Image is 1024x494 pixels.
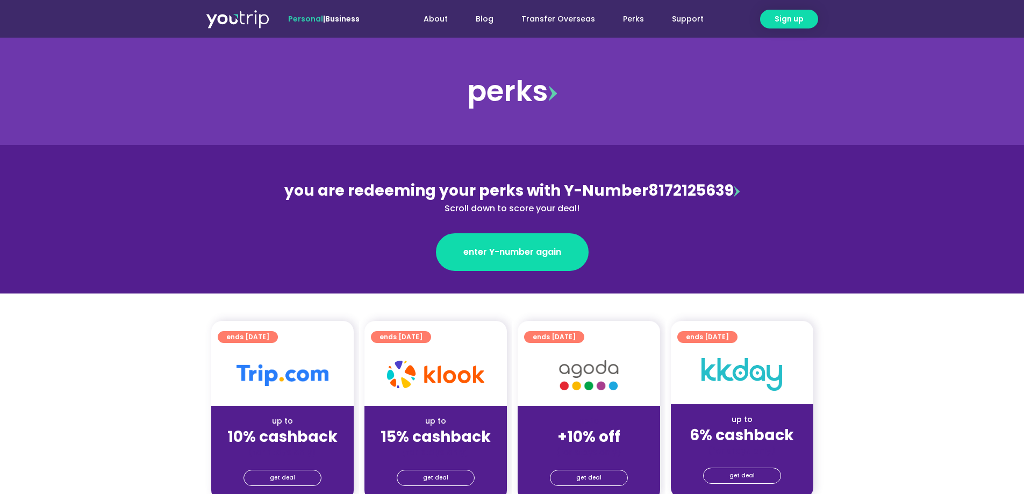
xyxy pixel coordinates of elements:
strong: 15% cashback [381,426,491,447]
a: Blog [462,9,507,29]
div: up to [373,416,498,427]
a: get deal [397,470,475,486]
span: up to [579,416,599,426]
span: Personal [288,13,323,24]
span: ends [DATE] [533,331,576,343]
div: up to [220,416,345,427]
span: Sign up [775,13,804,25]
a: get deal [703,468,781,484]
a: ends [DATE] [371,331,431,343]
a: ends [DATE] [524,331,584,343]
a: Sign up [760,10,818,28]
a: get deal [550,470,628,486]
span: ends [DATE] [379,331,423,343]
div: up to [679,414,805,425]
span: ends [DATE] [686,331,729,343]
span: get deal [729,468,755,483]
span: you are redeeming your perks with Y-Number [284,180,648,201]
strong: +10% off [557,426,620,447]
div: (for stays only) [679,445,805,456]
div: Scroll down to score your deal! [279,202,746,215]
a: About [410,9,462,29]
span: get deal [576,470,601,485]
span: | [288,13,360,24]
a: Transfer Overseas [507,9,609,29]
span: get deal [270,470,295,485]
strong: 10% cashback [227,426,338,447]
span: enter Y-number again [463,246,561,259]
div: (for stays only) [526,447,651,458]
a: Business [325,13,360,24]
a: Perks [609,9,658,29]
span: get deal [423,470,448,485]
a: Support [658,9,718,29]
strong: 6% cashback [690,425,794,446]
a: enter Y-number again [436,233,589,271]
div: (for stays only) [220,447,345,458]
div: (for stays only) [373,447,498,458]
div: 8172125639 [279,180,746,215]
a: ends [DATE] [677,331,737,343]
nav: Menu [389,9,718,29]
a: get deal [244,470,321,486]
a: ends [DATE] [218,331,278,343]
span: ends [DATE] [226,331,269,343]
